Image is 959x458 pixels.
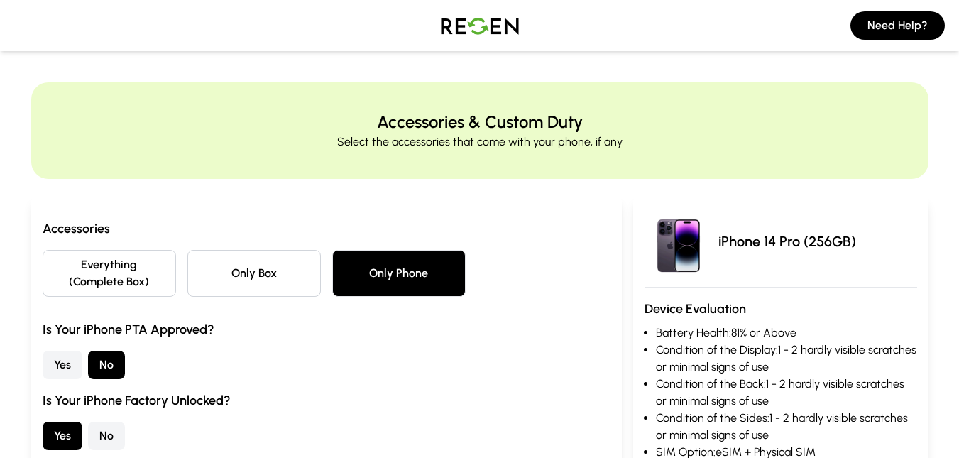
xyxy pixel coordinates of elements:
img: iPhone 14 Pro [645,207,713,276]
button: Only Phone [332,250,466,297]
button: Yes [43,422,82,450]
button: Everything (Complete Box) [43,250,176,297]
h2: Accessories & Custom Duty [377,111,583,133]
h3: Is Your iPhone PTA Approved? [43,320,610,339]
p: iPhone 14 Pro (256GB) [718,231,856,251]
button: Need Help? [850,11,945,40]
button: No [88,351,125,379]
li: Condition of the Back: 1 - 2 hardly visible scratches or minimal signs of use [656,376,917,410]
h3: Device Evaluation [645,299,917,319]
img: Logo [430,6,530,45]
p: Select the accessories that come with your phone, if any [337,133,623,151]
h3: Accessories [43,219,610,239]
button: Only Box [187,250,321,297]
h3: Is Your iPhone Factory Unlocked? [43,391,610,410]
li: Condition of the Display: 1 - 2 hardly visible scratches or minimal signs of use [656,342,917,376]
li: Condition of the Sides: 1 - 2 hardly visible scratches or minimal signs of use [656,410,917,444]
button: Yes [43,351,82,379]
button: No [88,422,125,450]
li: Battery Health: 81% or Above [656,325,917,342]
